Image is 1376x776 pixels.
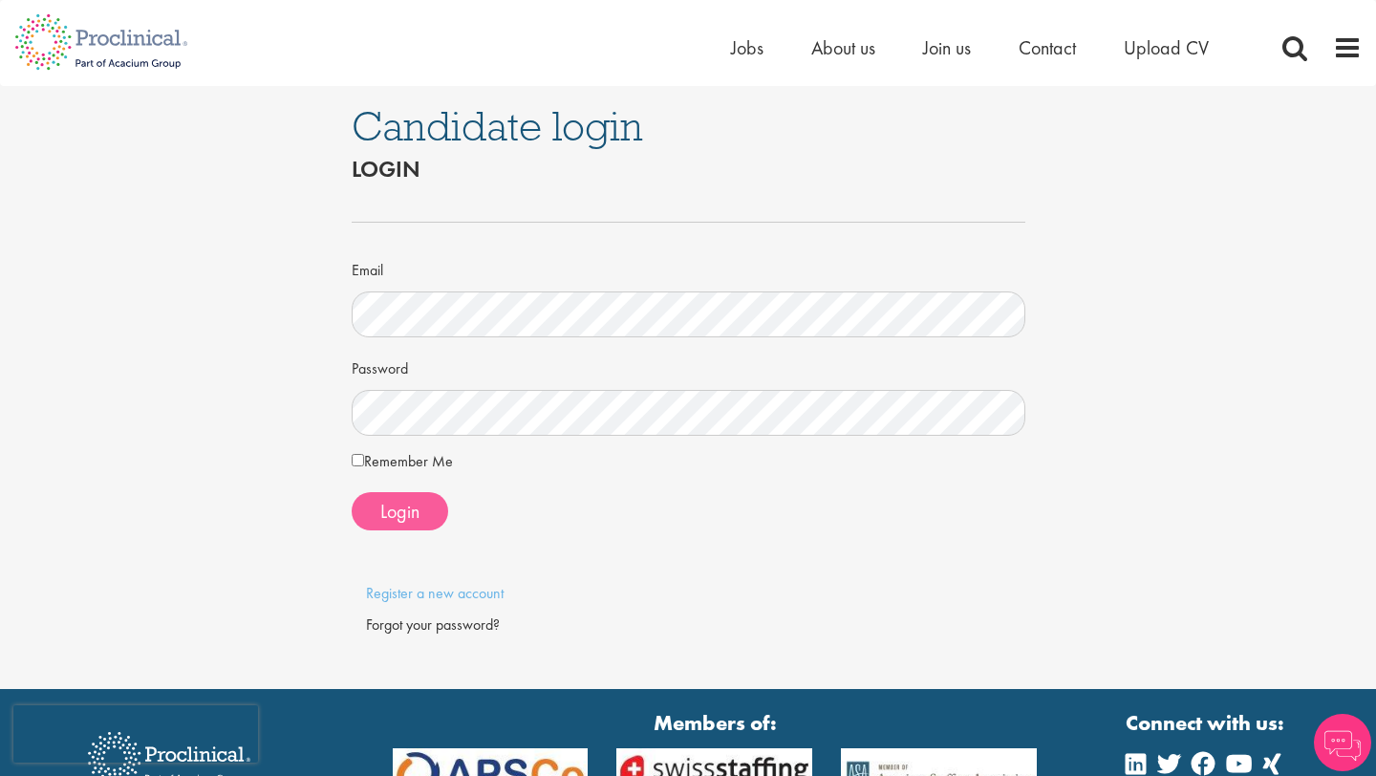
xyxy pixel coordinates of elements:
a: Jobs [731,35,763,60]
a: Upload CV [1124,35,1209,60]
a: About us [811,35,875,60]
a: Join us [923,35,971,60]
img: Chatbot [1314,714,1371,771]
strong: Connect with us: [1126,708,1288,738]
label: Password [352,352,408,380]
a: Register a new account [366,583,504,603]
strong: Members of: [393,708,1038,738]
input: Remember Me [352,454,364,466]
a: Contact [1019,35,1076,60]
button: Login [352,492,448,530]
h2: Login [352,157,1025,182]
span: Candidate login [352,100,643,152]
label: Remember Me [352,450,453,473]
iframe: reCAPTCHA [13,705,258,763]
label: Email [352,253,383,282]
span: Login [380,499,419,524]
div: Forgot your password? [366,614,1011,636]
